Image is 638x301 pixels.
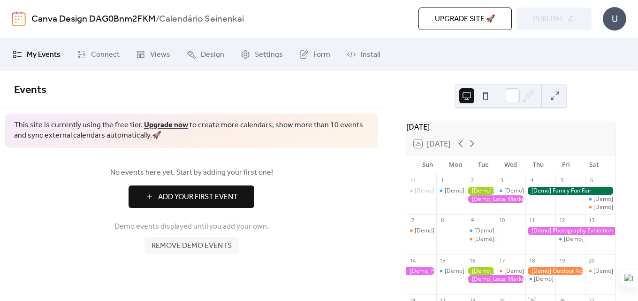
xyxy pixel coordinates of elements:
[552,155,580,174] div: Fri
[409,217,416,224] div: 7
[180,42,231,67] a: Design
[439,177,446,184] div: 1
[469,177,476,184] div: 2
[466,195,525,203] div: [Demo] Local Market
[31,10,156,28] a: Canva Design DAG0Bnm2FKM
[499,177,506,184] div: 3
[12,11,26,26] img: logo
[466,275,525,283] div: [Demo] Local Market
[445,187,512,195] div: [Demo] Fitness Bootcamp
[528,257,535,264] div: 18
[525,227,615,235] div: [Demo] Photography Exhibition
[406,227,436,235] div: [Demo] Book Club Gathering
[585,195,615,203] div: [Demo] Morning Yoga Bliss
[14,167,369,178] span: No events here yet. Start by adding your first one!
[585,203,615,211] div: [Demo] Open Mic Night
[441,155,469,174] div: Mon
[14,120,369,141] span: This site is currently using the free tier. to create more calendars, show more than 10 events an...
[588,257,595,264] div: 20
[564,235,635,243] div: [Demo] Morning Yoga Bliss
[255,49,283,61] span: Settings
[415,187,486,195] div: [Demo] Morning Yoga Bliss
[528,177,535,184] div: 4
[292,42,337,67] a: Form
[466,267,496,275] div: [Demo] Gardening Workshop
[6,42,68,67] a: My Events
[603,7,626,31] div: U
[91,49,120,61] span: Connect
[496,267,526,275] div: [Demo] Culinary Cooking Class
[406,121,615,132] div: [DATE]
[504,187,576,195] div: [Demo] Morning Yoga Bliss
[504,267,585,275] div: [Demo] Culinary Cooking Class
[129,185,254,208] button: Add Your First Event
[528,217,535,224] div: 11
[158,192,238,203] span: Add Your First Event
[150,49,170,61] span: Views
[409,177,416,184] div: 31
[474,227,546,235] div: [Demo] Morning Yoga Bliss
[585,267,615,275] div: [Demo] Open Mic Night
[114,221,269,232] span: Demo events displayed until you add your own.
[144,118,188,132] a: Upgrade now
[313,49,330,61] span: Form
[361,49,380,61] span: Install
[234,42,290,67] a: Settings
[525,275,555,283] div: [Demo] Morning Yoga Bliss
[558,177,565,184] div: 5
[588,177,595,184] div: 6
[435,14,495,25] span: Upgrade site 🚀
[14,185,369,208] a: Add Your First Event
[159,10,244,28] b: Calendário Seinenkai
[588,217,595,224] div: 13
[439,257,446,264] div: 15
[415,227,490,235] div: [Demo] Book Club Gathering
[497,155,524,174] div: Wed
[466,187,496,195] div: [Demo] Gardening Workshop
[555,235,585,243] div: [Demo] Morning Yoga Bliss
[558,217,565,224] div: 12
[474,235,545,243] div: [Demo] Seniors' Social Tea
[418,8,512,30] button: Upgrade site 🚀
[156,10,159,28] b: /
[14,80,46,100] span: Events
[496,187,526,195] div: [Demo] Morning Yoga Bliss
[469,217,476,224] div: 9
[469,155,497,174] div: Tue
[70,42,127,67] a: Connect
[436,267,466,275] div: [Demo] Morning Yoga Bliss
[469,257,476,264] div: 16
[409,257,416,264] div: 14
[201,49,224,61] span: Design
[525,267,585,275] div: [Demo] Outdoor Adventure Day
[466,227,496,235] div: [Demo] Morning Yoga Bliss
[525,187,615,195] div: [Demo] Family Fun Fair
[129,42,177,67] a: Views
[406,187,436,195] div: [Demo] Morning Yoga Bliss
[406,267,436,275] div: [Demo] Photography Exhibition
[414,155,441,174] div: Sun
[439,217,446,224] div: 8
[466,235,496,243] div: [Demo] Seniors' Social Tea
[499,257,506,264] div: 17
[499,217,506,224] div: 10
[27,49,61,61] span: My Events
[144,237,239,254] button: Remove demo events
[152,240,232,252] span: Remove demo events
[524,155,552,174] div: Thu
[340,42,387,67] a: Install
[445,267,516,275] div: [Demo] Morning Yoga Bliss
[580,155,608,174] div: Sat
[558,257,565,264] div: 19
[534,275,605,283] div: [Demo] Morning Yoga Bliss
[436,187,466,195] div: [Demo] Fitness Bootcamp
